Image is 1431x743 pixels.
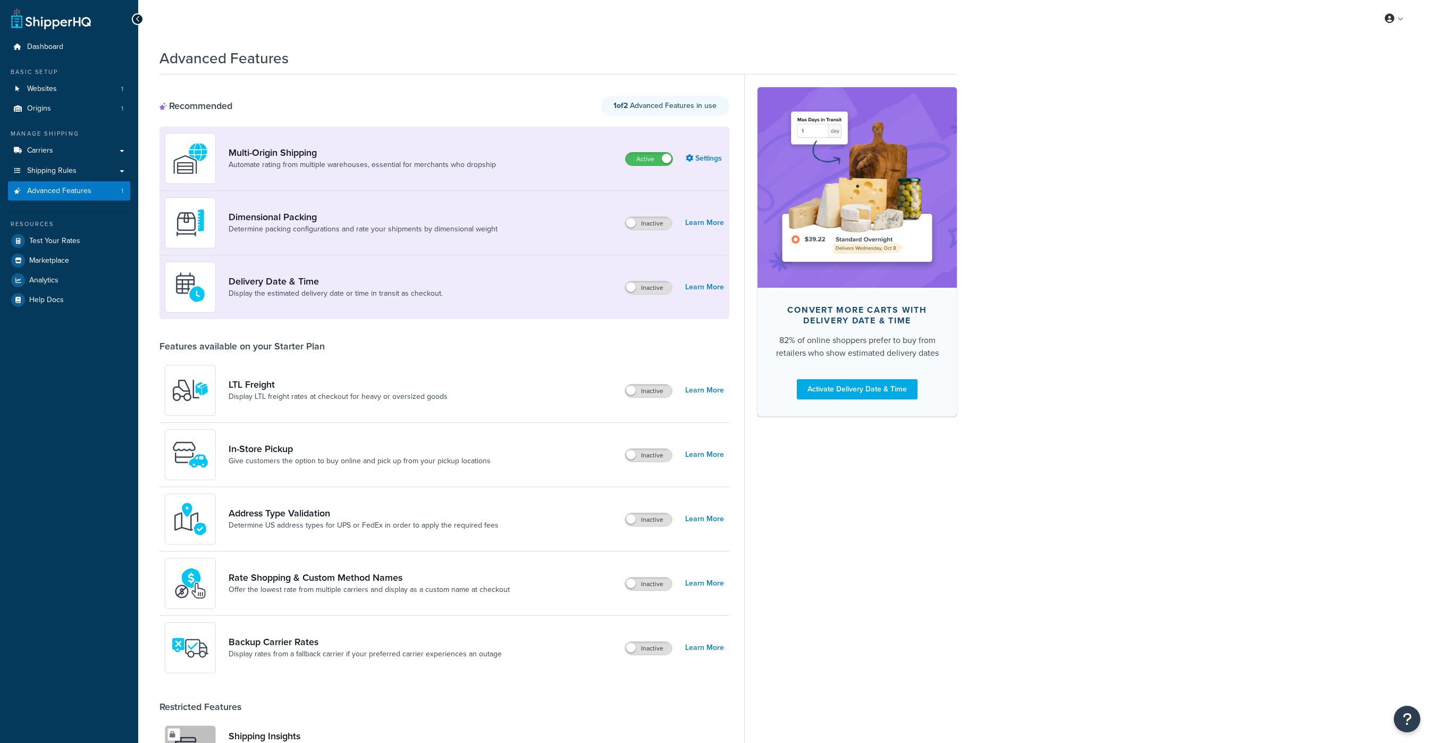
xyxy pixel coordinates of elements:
[172,629,209,666] img: icon-duo-feat-backup-carrier-4420b188.png
[685,383,724,398] a: Learn More
[8,181,130,201] a: Advanced Features1
[229,730,484,742] a: Shipping Insights
[159,48,289,69] h1: Advanced Features
[229,456,491,466] a: Give customers the option to buy online and pick up from your pickup locations
[172,204,209,241] img: DTVBYsAAAAAASUVORK5CYII=
[229,379,448,390] a: LTL Freight
[229,224,498,235] a: Determine packing configurations and rate your shipments by dimensional weight
[229,288,443,299] a: Display the estimated delivery date or time in transit as checkout.
[159,340,325,352] div: Features available on your Starter Plan
[8,141,130,161] a: Carriers
[172,140,209,177] img: WatD5o0RtDAAAAAElFTkSuQmCC
[685,512,724,527] a: Learn More
[172,372,209,409] img: y79ZsPf0fXUFUhFXDzUgf+ktZg5F2+ohG75+v3d2s1D9TjoU8PiyCIluIjV41seZevKCRuEjTPPOKHJsQcmKCXGdfprl3L4q7...
[625,642,672,655] label: Inactive
[625,385,672,397] label: Inactive
[613,100,717,111] span: Advanced Features in use
[686,151,724,166] a: Settings
[625,578,672,590] label: Inactive
[797,379,917,399] a: Activate Delivery Date & Time
[27,85,57,94] span: Websites
[625,449,672,462] label: Inactive
[775,305,940,326] div: Convert more carts with delivery date & time
[29,237,80,246] span: Test Your Rates
[229,507,499,519] a: Address Type Validation
[172,565,209,602] img: icon-duo-feat-rate-shopping-ecdd8bed.png
[27,187,91,196] span: Advanced Features
[121,85,123,94] span: 1
[685,447,724,462] a: Learn More
[229,572,510,583] a: Rate Shopping & Custom Method Names
[229,585,510,595] a: Offer the lowest rate from multiple carriers and display as a custom name at checkout
[8,79,130,99] li: Websites
[27,43,63,52] span: Dashboard
[27,104,51,113] span: Origins
[159,701,241,713] div: Restricted Features
[625,513,672,526] label: Inactive
[775,334,940,360] div: 82% of online shoppers prefer to buy from retailers who show estimated delivery dates
[8,220,130,229] div: Resources
[29,256,69,265] span: Marketplace
[626,153,672,165] label: Active
[8,99,130,119] li: Origins
[685,280,724,295] a: Learn More
[229,649,502,659] a: Display rates from a fallback carrier if your preferred carrier experiences an outage
[229,391,448,402] a: Display LTL freight rates at checkout for heavy or oversized goods
[8,99,130,119] a: Origins1
[229,211,498,223] a: Dimensional Packing
[8,251,130,270] a: Marketplace
[685,640,724,655] a: Learn More
[8,129,130,138] div: Manage Shipping
[8,290,130,310] a: Help Docs
[773,103,941,271] img: feature-image-ddt-36eae7f7280da8017bfb280eaccd9c446f90b1fe08728e4019434db127062ab4.png
[1394,706,1420,732] button: Open Resource Center
[229,276,443,287] a: Delivery Date & Time
[27,166,77,176] span: Shipping Rules
[685,215,724,230] a: Learn More
[8,161,130,181] a: Shipping Rules
[229,160,496,170] a: Automate rating from multiple warehouses, essential for merchants who dropship
[8,181,130,201] li: Advanced Features
[625,217,672,230] label: Inactive
[172,269,209,306] img: gfkeb5ejjkALwAAAABJRU5ErkJggg==
[121,104,123,113] span: 1
[172,436,209,473] img: wfgcfpwTIucLEAAAAASUVORK5CYII=
[172,500,209,538] img: kIG8fy0lQAAAABJRU5ErkJggg==
[8,37,130,57] a: Dashboard
[8,271,130,290] a: Analytics
[229,147,496,158] a: Multi-Origin Shipping
[121,187,123,196] span: 1
[8,79,130,99] a: Websites1
[229,636,502,648] a: Backup Carrier Rates
[613,100,628,111] strong: 1 of 2
[229,443,491,455] a: In-Store Pickup
[27,146,53,155] span: Carriers
[229,520,499,531] a: Determine US address types for UPS or FedEx in order to apply the required fees
[159,100,232,112] div: Recommended
[625,281,672,294] label: Inactive
[8,231,130,251] a: Test Your Rates
[8,68,130,77] div: Basic Setup
[685,576,724,591] a: Learn More
[29,276,58,285] span: Analytics
[29,296,64,305] span: Help Docs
